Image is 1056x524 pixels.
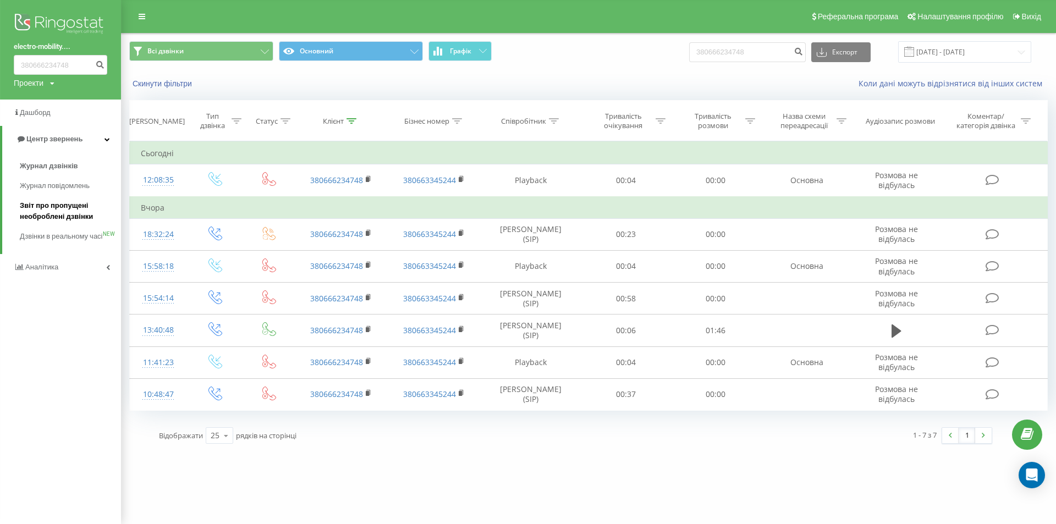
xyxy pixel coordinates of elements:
a: Журнал повідомлень [20,176,121,196]
td: 01:46 [671,315,761,346]
td: 00:06 [581,315,671,346]
a: 380663345244 [403,229,456,239]
a: 380663345244 [403,293,456,304]
div: 15:54:14 [141,288,176,309]
td: 00:00 [671,378,761,410]
td: [PERSON_NAME] (SIP) [481,283,581,315]
span: Розмова не відбулась [875,384,918,404]
a: 380666234748 [310,357,363,367]
div: 11:41:23 [141,352,176,373]
span: Розмова не відбулась [875,224,918,244]
td: 00:00 [671,218,761,250]
div: [PERSON_NAME] [129,117,185,126]
td: 00:04 [581,346,671,378]
a: 1 [959,428,975,443]
a: 380666234748 [310,261,363,271]
div: Тип дзвінка [197,112,229,130]
a: 380663345244 [403,261,456,271]
a: Дзвінки в реальному часіNEW [20,227,121,246]
td: 00:04 [581,250,671,282]
td: 00:00 [671,164,761,197]
a: 380666234748 [310,325,363,335]
td: 00:00 [671,250,761,282]
div: Бізнес номер [404,117,449,126]
a: 380666234748 [310,175,363,185]
span: Налаштування профілю [917,12,1003,21]
td: Сьогодні [130,142,1048,164]
a: 380663345244 [403,357,456,367]
td: Playback [481,164,581,197]
div: Тривалість очікування [594,112,653,130]
a: 380663345244 [403,175,456,185]
a: Журнал дзвінків [20,156,121,176]
span: Дашборд [20,108,51,117]
div: Аудіозапис розмови [866,117,935,126]
div: Тривалість розмови [684,112,743,130]
img: Ringostat logo [14,11,107,38]
a: 380663345244 [403,325,456,335]
a: Звіт про пропущені необроблені дзвінки [20,196,121,227]
span: Реферальна програма [818,12,899,21]
span: Вихід [1022,12,1041,21]
div: Статус [256,117,278,126]
div: Співробітник [501,117,546,126]
span: рядків на сторінці [236,431,296,440]
td: 00:00 [671,283,761,315]
span: Аналiтика [25,263,58,271]
span: Розмова не відбулась [875,352,918,372]
span: Розмова не відбулась [875,170,918,190]
a: 380666234748 [310,293,363,304]
td: 00:37 [581,378,671,410]
td: Основна [761,164,854,197]
span: Всі дзвінки [147,47,184,56]
div: Клієнт [323,117,344,126]
td: 00:00 [671,346,761,378]
div: Коментар/категорія дзвінка [954,112,1018,130]
span: Звіт про пропущені необроблені дзвінки [20,200,116,222]
a: 380666234748 [310,229,363,239]
td: 00:04 [581,164,671,197]
td: Основна [761,346,854,378]
a: 380666234748 [310,389,363,399]
button: Основний [279,41,423,61]
div: 13:40:48 [141,319,176,341]
td: [PERSON_NAME] (SIP) [481,378,581,410]
button: Всі дзвінки [129,41,273,61]
span: Розмова не відбулась [875,288,918,308]
div: 10:48:47 [141,384,176,405]
span: Журнал повідомлень [20,180,90,191]
a: Центр звернень [2,126,121,152]
span: Розмова не відбулась [875,256,918,276]
td: 00:23 [581,218,671,250]
div: 12:08:35 [141,169,176,191]
td: 00:58 [581,283,671,315]
div: 1 - 7 з 7 [913,429,937,440]
td: Playback [481,346,581,378]
div: Назва схеми переадресації [775,112,834,130]
button: Графік [428,41,492,61]
div: Проекти [14,78,43,89]
span: Журнал дзвінків [20,161,78,172]
button: Експорт [811,42,871,62]
div: Open Intercom Messenger [1019,462,1045,488]
span: Центр звернень [26,135,82,143]
div: 25 [211,430,219,441]
a: 380663345244 [403,389,456,399]
td: Основна [761,250,854,282]
span: Відображати [159,431,203,440]
a: Коли дані можуть відрізнятися вiд інших систем [859,78,1048,89]
input: Пошук за номером [14,55,107,75]
a: electro-mobility.... [14,41,107,52]
input: Пошук за номером [689,42,806,62]
td: [PERSON_NAME] (SIP) [481,315,581,346]
span: Дзвінки в реальному часі [20,231,102,242]
td: [PERSON_NAME] (SIP) [481,218,581,250]
span: Графік [450,47,471,55]
div: 18:32:24 [141,224,176,245]
td: Playback [481,250,581,282]
td: Вчора [130,197,1048,219]
div: 15:58:18 [141,256,176,277]
button: Скинути фільтри [129,79,197,89]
